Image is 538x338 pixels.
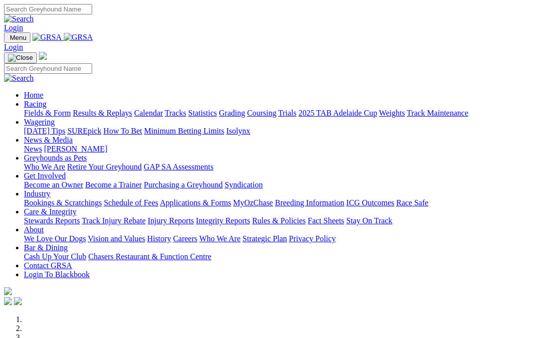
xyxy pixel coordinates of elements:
[24,180,534,189] div: Get Involved
[24,127,534,136] div: Wagering
[73,109,132,117] a: Results & Replays
[134,109,163,117] a: Calendar
[24,189,50,198] a: Industry
[24,109,71,117] a: Fields & Form
[24,234,534,243] div: About
[24,171,66,180] a: Get Involved
[24,145,534,154] div: News & Media
[24,207,77,216] a: Care & Integrity
[247,109,276,117] a: Coursing
[346,216,392,225] a: Stay On Track
[24,198,102,207] a: Bookings & Scratchings
[24,180,83,189] a: Become an Owner
[4,43,23,51] a: Login
[64,33,93,42] img: GRSA
[88,252,211,261] a: Chasers Restaurant & Function Centre
[196,216,250,225] a: Integrity Reports
[14,297,22,305] img: twitter.svg
[144,127,224,135] a: Minimum Betting Limits
[24,216,80,225] a: Stewards Reports
[173,234,197,243] a: Careers
[8,54,33,62] img: Close
[67,163,142,171] a: Retire Your Greyhound
[67,127,101,135] a: SUREpick
[298,109,377,117] a: 2025 TAB Adelaide Cup
[4,4,92,14] input: Search
[24,163,65,171] a: Who We Are
[379,109,405,117] a: Weights
[104,127,142,135] a: How To Bet
[24,243,68,252] a: Bar & Dining
[278,109,296,117] a: Trials
[147,234,171,243] a: History
[24,198,534,207] div: Industry
[243,234,287,243] a: Strategic Plan
[32,33,62,42] img: GRSA
[44,145,107,153] a: [PERSON_NAME]
[85,180,142,189] a: Become a Trainer
[82,216,145,225] a: Track Injury Rebate
[24,234,86,243] a: We Love Our Dogs
[24,252,534,261] div: Bar & Dining
[24,163,534,171] div: Greyhounds as Pets
[144,180,223,189] a: Purchasing a Greyhound
[24,252,86,261] a: Cash Up Your Club
[199,234,241,243] a: Who We Are
[104,198,158,207] a: Schedule of Fees
[233,198,273,207] a: MyOzChase
[226,127,250,135] a: Isolynx
[24,270,90,279] a: Login To Blackbook
[4,32,30,43] button: Toggle navigation
[165,109,186,117] a: Tracks
[396,198,428,207] a: Race Safe
[39,52,47,60] img: logo-grsa-white.png
[407,109,468,117] a: Track Maintenance
[88,234,145,243] a: Vision and Values
[24,91,43,99] a: Home
[219,109,245,117] a: Grading
[4,14,34,23] img: Search
[24,118,55,126] a: Wagering
[289,234,336,243] a: Privacy Policy
[10,34,26,41] span: Menu
[4,74,34,83] img: Search
[4,63,92,74] input: Search
[188,109,217,117] a: Statistics
[24,261,72,270] a: Contact GRSA
[24,109,534,118] div: Racing
[252,216,306,225] a: Rules & Policies
[4,287,12,295] img: logo-grsa-white.png
[4,297,12,305] img: facebook.svg
[24,100,46,108] a: Racing
[275,198,344,207] a: Breeding Information
[225,180,263,189] a: Syndication
[144,163,214,171] a: GAP SA Assessments
[24,127,65,135] a: [DATE] Tips
[160,198,231,207] a: Applications & Forms
[4,52,37,63] button: Toggle navigation
[24,145,42,153] a: News
[147,216,194,225] a: Injury Reports
[308,216,344,225] a: Fact Sheets
[24,136,73,144] a: News & Media
[24,154,87,162] a: Greyhounds as Pets
[24,225,44,234] a: About
[24,216,534,225] div: Care & Integrity
[4,23,23,32] a: Login
[346,198,394,207] a: ICG Outcomes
